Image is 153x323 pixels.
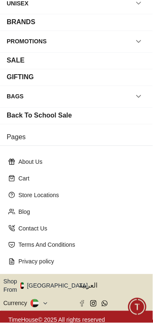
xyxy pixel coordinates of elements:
[46,228,54,236] em: Blush
[6,212,153,220] div: Time House Support
[90,301,97,307] a: Instagram
[18,241,141,250] p: Terms And Conditions
[7,89,23,104] div: BAGS
[7,56,25,66] div: SALE
[7,18,35,28] div: BRANDS
[79,278,150,295] button: العربية
[132,4,149,21] em: Minimize
[110,264,131,269] span: 07:07 PM
[7,73,34,83] div: GIFTING
[20,283,24,290] img: United Arab Emirates
[23,5,38,20] img: Profile picture of Time House Support
[7,34,47,49] div: PROMOTIONS
[79,281,150,291] span: العربية
[42,9,108,17] div: Time House Support
[18,191,141,200] p: Store Locations
[3,278,94,295] button: Shop From[GEOGRAPHIC_DATA]
[18,158,141,166] p: About Us
[7,111,72,121] div: Back To School Sale
[18,208,141,216] p: Blog
[128,298,147,317] div: Chat Widget
[4,4,21,21] em: Back
[12,229,123,267] span: Hey there! Need help finding the perfect watch? I'm here if you have any questions or need a quic...
[3,300,31,308] div: Currency
[18,258,141,266] p: Privacy policy
[18,175,141,183] p: Cart
[18,225,141,233] p: Contact Us
[102,301,108,307] a: Whatsapp
[79,301,85,307] a: Facebook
